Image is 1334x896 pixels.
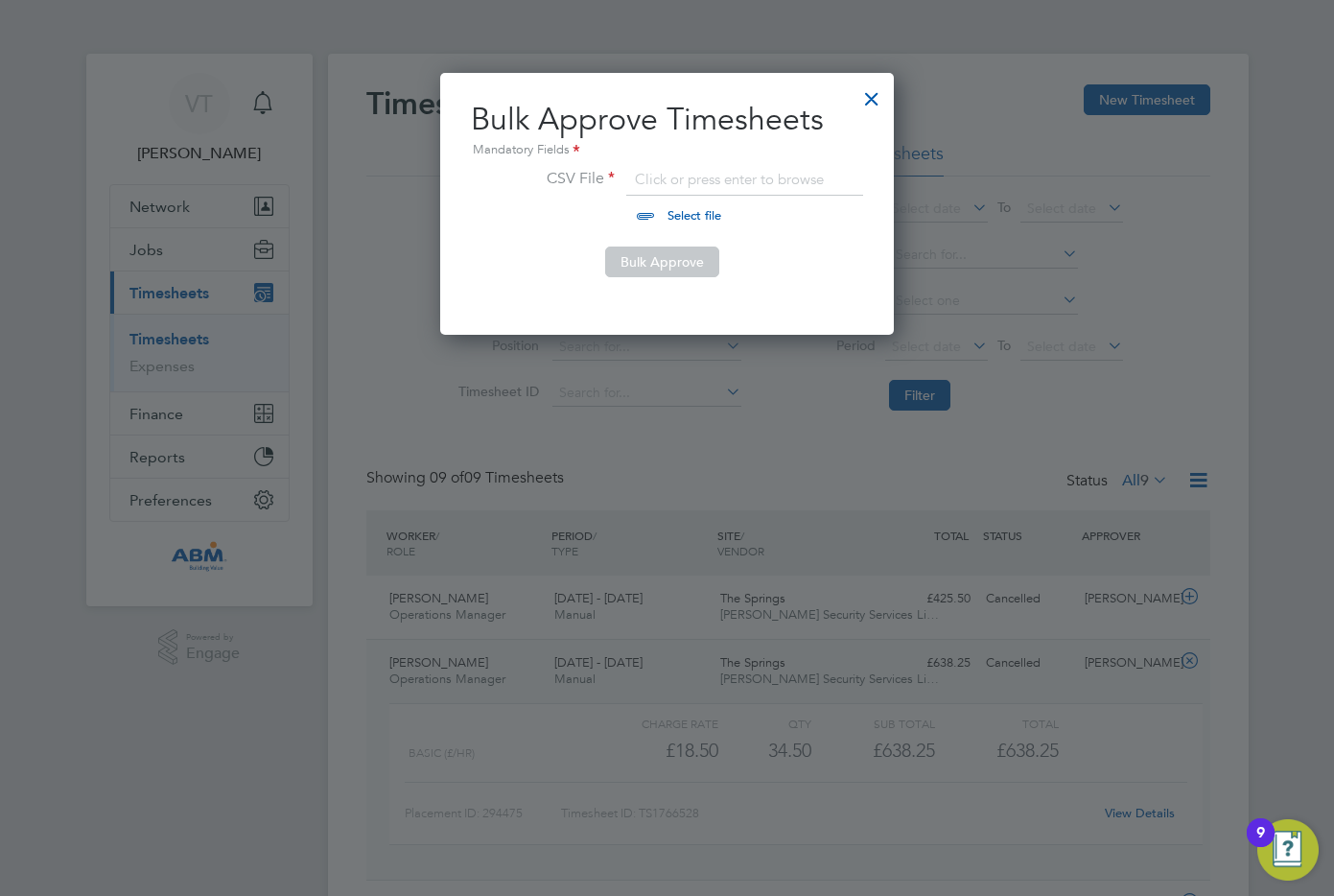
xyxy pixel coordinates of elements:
[1257,819,1319,881] button: Open Resource Center, 9 new notifications
[1256,833,1265,858] div: 9
[471,100,863,161] h2: Bulk Approve Timesheets
[471,140,863,161] div: Mandatory Fields
[605,247,719,277] button: Bulk Approve
[471,169,615,189] label: CSV File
